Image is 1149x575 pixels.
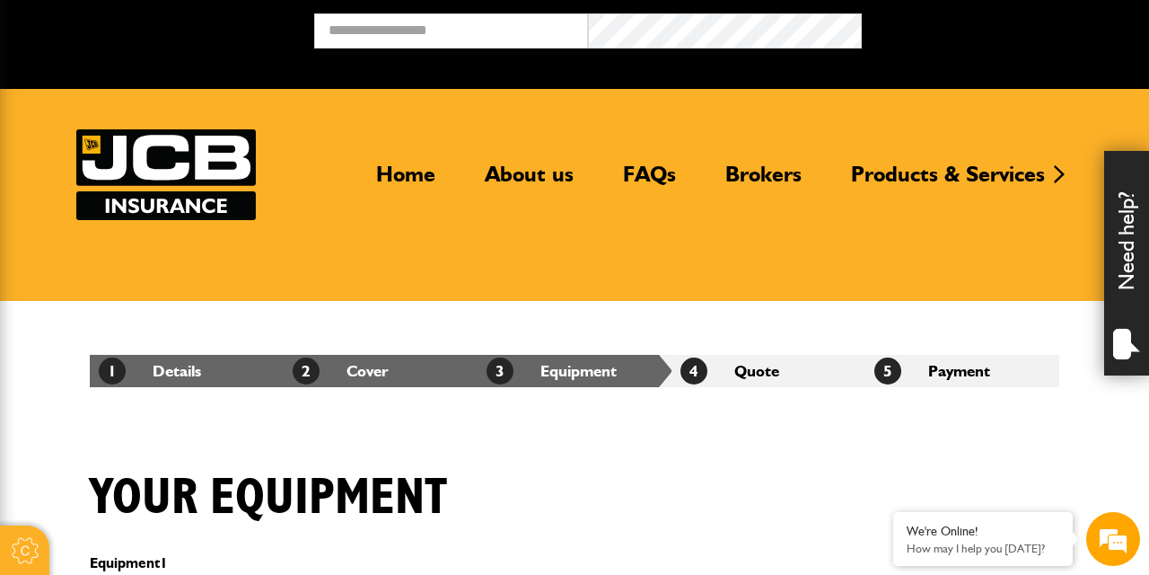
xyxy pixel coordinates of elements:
[865,355,1059,387] li: Payment
[90,468,447,528] h1: Your equipment
[862,13,1136,41] button: Broker Login
[76,129,256,220] a: JCB Insurance Services
[99,358,126,385] span: 1
[838,161,1058,202] a: Products & Services
[76,129,256,220] img: JCB Insurance Services logo
[293,361,389,380] a: 2Cover
[907,542,1059,555] p: How may I help you today?
[293,358,320,385] span: 2
[363,161,449,202] a: Home
[471,161,587,202] a: About us
[478,355,671,387] li: Equipment
[487,358,513,385] span: 3
[680,358,707,385] span: 4
[907,524,1059,539] div: We're Online!
[610,161,689,202] a: FAQs
[874,358,901,385] span: 5
[99,361,201,380] a: 1Details
[712,161,815,202] a: Brokers
[160,554,168,571] span: 1
[90,556,727,571] p: Equipment
[671,355,865,387] li: Quote
[1104,151,1149,376] div: Need help?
